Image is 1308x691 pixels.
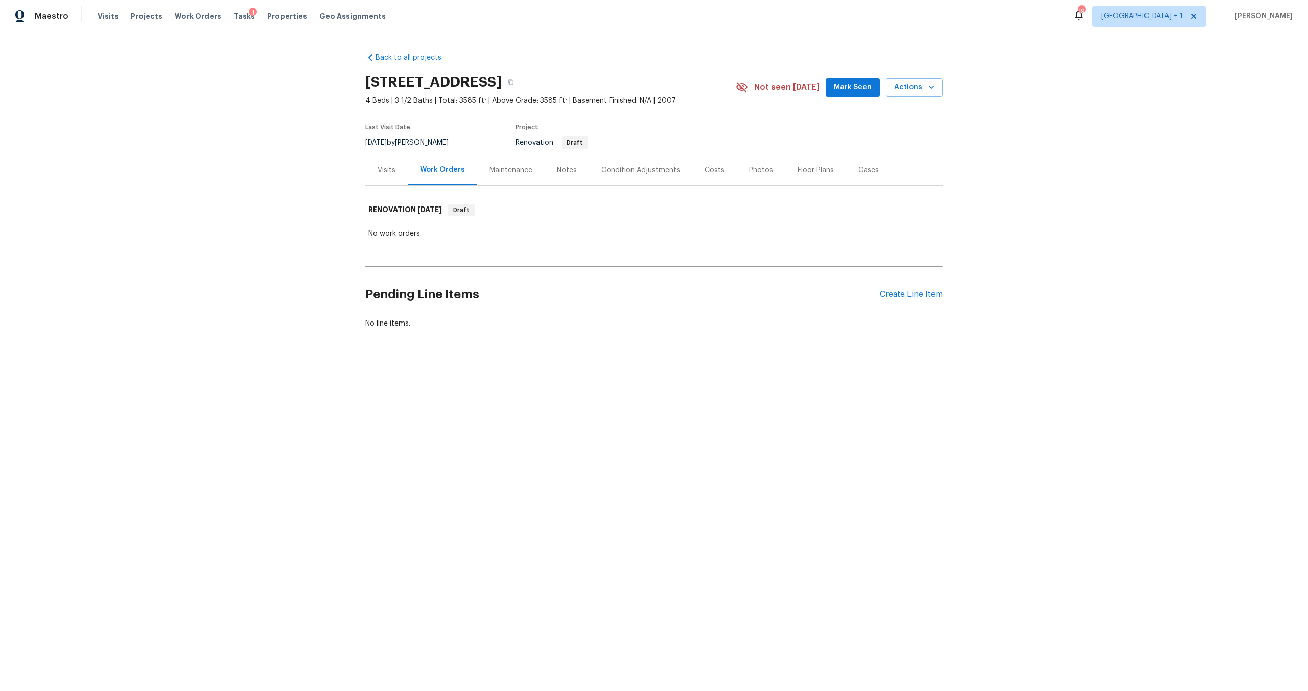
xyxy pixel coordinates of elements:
h2: Pending Line Items [365,271,880,318]
div: by [PERSON_NAME] [365,136,461,149]
span: Visits [98,11,119,21]
div: Create Line Item [880,290,943,300]
span: Draft [563,140,587,146]
span: Not seen [DATE] [754,82,820,93]
h2: [STREET_ADDRESS] [365,77,502,87]
span: [PERSON_NAME] [1231,11,1293,21]
div: Condition Adjustments [601,165,680,175]
span: [DATE] [365,139,387,146]
div: Photos [749,165,773,175]
div: Maintenance [489,165,532,175]
h6: RENOVATION [368,204,442,216]
div: 1 [249,8,257,18]
span: Mark Seen [834,81,872,94]
div: Notes [557,165,577,175]
span: Projects [131,11,162,21]
div: No work orders. [368,228,940,239]
div: No line items. [365,318,943,329]
div: RENOVATION [DATE]Draft [365,194,943,226]
button: Mark Seen [826,78,880,97]
div: 19 [1078,6,1085,16]
div: Floor Plans [798,165,834,175]
button: Copy Address [502,73,520,91]
span: Tasks [233,13,255,20]
span: [DATE] [417,206,442,213]
span: Work Orders [175,11,221,21]
span: Renovation [516,139,588,146]
div: Visits [378,165,395,175]
span: Project [516,124,538,130]
span: Properties [267,11,307,21]
button: Actions [886,78,943,97]
span: Geo Assignments [319,11,386,21]
span: Draft [449,205,474,215]
a: Back to all projects [365,53,463,63]
div: Work Orders [420,165,465,175]
span: 4 Beds | 3 1/2 Baths | Total: 3585 ft² | Above Grade: 3585 ft² | Basement Finished: N/A | 2007 [365,96,736,106]
span: Last Visit Date [365,124,410,130]
div: Costs [705,165,725,175]
div: Cases [858,165,879,175]
span: [GEOGRAPHIC_DATA] + 1 [1101,11,1183,21]
span: Maestro [35,11,68,21]
span: Actions [894,81,935,94]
